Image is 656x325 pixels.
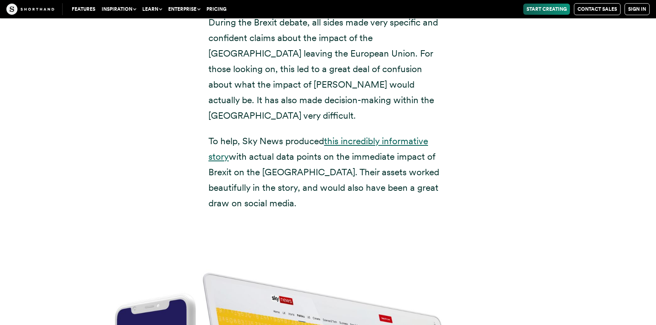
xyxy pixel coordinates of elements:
button: Enterprise [165,4,203,15]
a: Contact Sales [574,3,621,15]
button: Learn [139,4,165,15]
a: Pricing [203,4,230,15]
img: The Craft [6,4,54,15]
a: Features [69,4,98,15]
p: During the Brexit debate, all sides made very specific and confident claims about the impact of t... [208,15,448,124]
p: To help, Sky News produced with actual data points on the immediate impact of Brexit on the [GEOG... [208,133,448,211]
a: Sign in [625,3,650,15]
button: Inspiration [98,4,139,15]
a: Start Creating [523,4,570,15]
a: this incredibly informative story [208,135,428,162]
